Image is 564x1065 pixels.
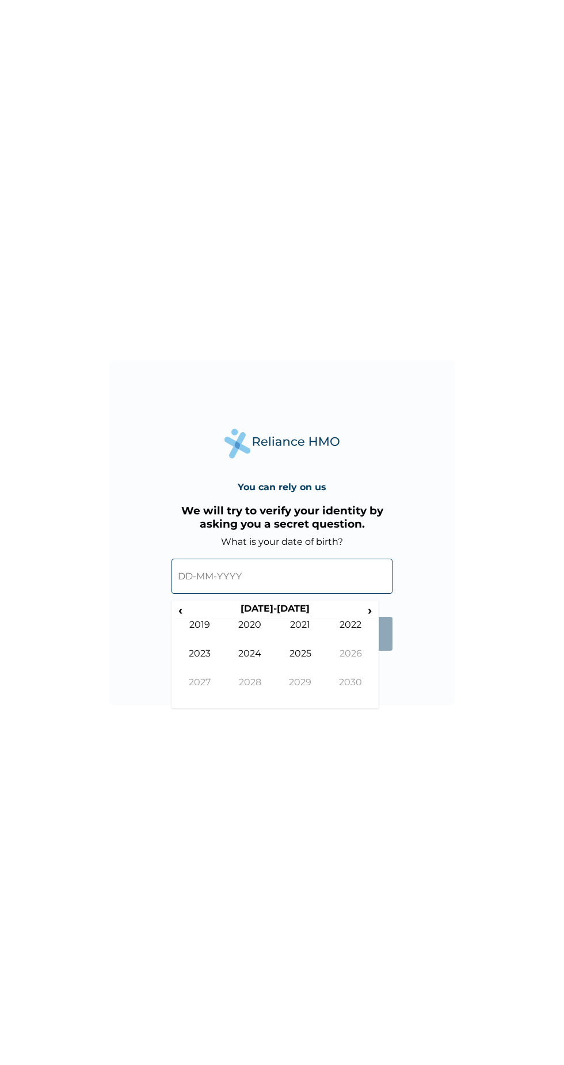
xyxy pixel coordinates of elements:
span: › [364,603,376,617]
span: ‹ [174,603,186,617]
h3: We will try to verify your identity by asking you a secret question. [172,504,392,530]
td: 2019 [174,619,225,648]
td: 2021 [275,619,326,648]
td: 2020 [225,619,276,648]
td: 2023 [174,648,225,677]
td: 2029 [275,677,326,705]
img: Reliance Health's Logo [224,429,340,458]
td: 2028 [225,677,276,705]
td: 2025 [275,648,326,677]
label: What is your date of birth? [221,536,343,547]
th: [DATE]-[DATE] [186,603,363,619]
td: 2026 [326,648,376,677]
h4: You can rely on us [238,482,326,493]
input: DD-MM-YYYY [172,559,392,594]
td: 2030 [326,677,376,705]
td: 2024 [225,648,276,677]
td: 2027 [174,677,225,705]
td: 2022 [326,619,376,648]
